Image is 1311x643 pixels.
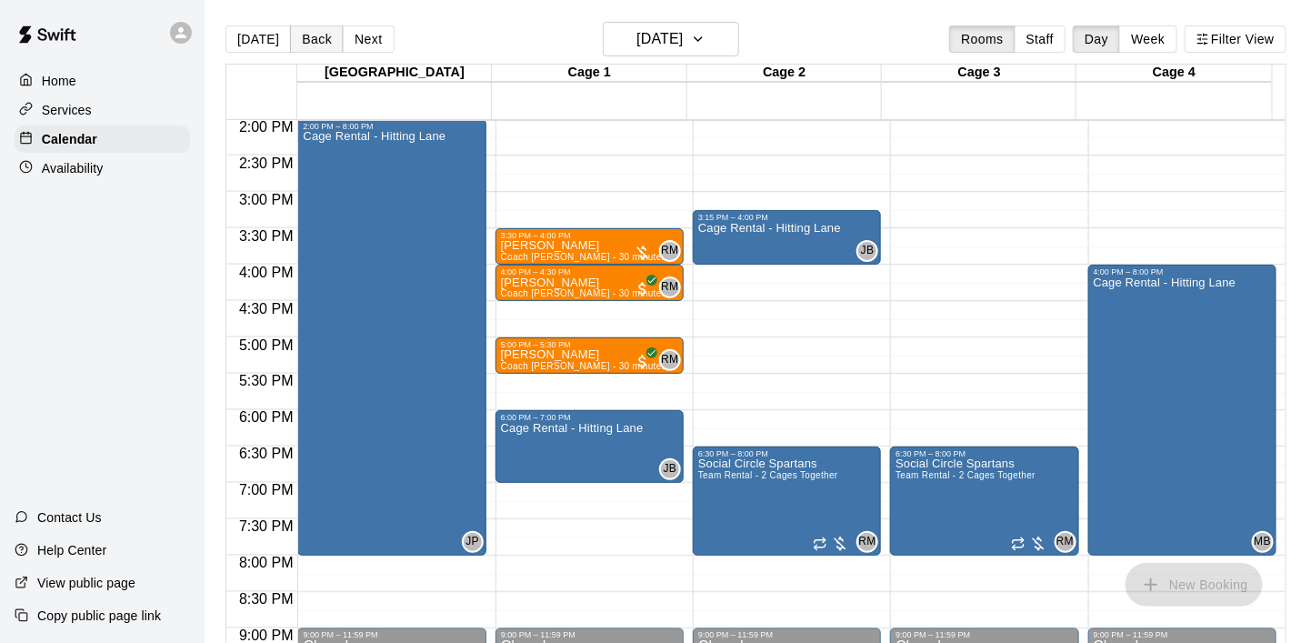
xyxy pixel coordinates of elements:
[15,126,190,153] a: Calendar
[501,340,575,349] div: 5:00 PM – 5:30 PM
[864,240,878,262] span: Jacob Boyd
[297,65,492,82] div: [GEOGRAPHIC_DATA]
[1088,265,1276,556] div: 4:00 PM – 8:00 PM: Cage Rental - Hitting Lane
[659,276,681,298] div: Rick McCleskey
[1185,25,1286,53] button: Filter View
[813,537,827,551] span: Recurring event
[659,458,681,480] div: Jacob Boyd
[659,240,681,262] div: Rick McCleskey
[856,531,878,553] div: Rick McCleskey
[693,447,881,556] div: 6:30 PM – 8:00 PM: Team Rental - 2 Cages Together
[495,265,684,301] div: 4:00 PM – 4:30 PM: Isaac Baldwin
[664,460,677,478] span: JB
[235,192,298,207] span: 3:00 PM
[469,531,484,553] span: Justin Pannell
[235,337,298,353] span: 5:00 PM
[896,449,970,458] div: 6:30 PM – 8:00 PM
[37,508,102,527] p: Contact Us
[661,278,678,296] span: RM
[882,65,1076,82] div: Cage 3
[15,96,190,124] a: Services
[1015,25,1066,53] button: Staff
[15,155,190,182] a: Availability
[698,470,838,480] span: Team Rental - 2 Cages Together
[42,159,104,177] p: Availability
[303,631,382,640] div: 9:00 PM – 11:59 PM
[661,351,678,369] span: RM
[634,353,652,371] span: All customers have paid
[501,267,575,276] div: 4:00 PM – 4:30 PM
[698,631,777,640] div: 9:00 PM – 11:59 PM
[1055,531,1076,553] div: Rick McCleskey
[235,301,298,316] span: 4:30 PM
[235,519,298,535] span: 7:30 PM
[698,213,773,222] div: 3:15 PM – 4:00 PM
[856,240,878,262] div: Jacob Boyd
[495,228,684,265] div: 3:30 PM – 4:00 PM: Coach Rick - 30 minutes
[949,25,1015,53] button: Rooms
[225,25,291,53] button: [DATE]
[896,631,975,640] div: 9:00 PM – 11:59 PM
[1126,576,1263,591] span: You don't have the permission to add bookings
[1254,533,1271,551] span: MB
[15,67,190,95] a: Home
[42,130,97,148] p: Calendar
[37,541,106,559] p: Help Center
[1062,531,1076,553] span: Rick McCleskey
[864,531,878,553] span: Rick McCleskey
[687,65,882,82] div: Cage 2
[501,361,666,371] span: Coach [PERSON_NAME] - 30 minutes
[1056,533,1074,551] span: RM
[693,210,881,265] div: 3:15 PM – 4:00 PM: Cage Rental - Hitting Lane
[1094,267,1168,276] div: 4:00 PM – 8:00 PM
[1076,65,1271,82] div: Cage 4
[890,447,1078,556] div: 6:30 PM – 8:00 PM: Team Rental - 2 Cages Together
[666,349,681,371] span: Rick McCleskey
[859,533,876,551] span: RM
[235,447,298,462] span: 6:30 PM
[661,242,678,260] span: RM
[37,574,135,592] p: View public page
[501,252,666,262] span: Coach [PERSON_NAME] - 30 minutes
[235,374,298,389] span: 5:30 PM
[666,276,681,298] span: Rick McCleskey
[896,470,1036,480] span: Team Rental - 2 Cages Together
[235,265,298,280] span: 4:00 PM
[465,533,479,551] span: JP
[666,240,681,262] span: Rick McCleskey
[1119,25,1176,53] button: Week
[1259,531,1274,553] span: Mike Boyd
[861,242,875,260] span: JB
[495,337,684,374] div: 5:00 PM – 5:30 PM: Cason Cain
[698,449,773,458] div: 6:30 PM – 8:00 PM
[37,607,161,625] p: Copy public page link
[235,483,298,498] span: 7:00 PM
[1094,631,1173,640] div: 9:00 PM – 11:59 PM
[495,410,684,483] div: 6:00 PM – 7:00 PM: Cage Rental - Hitting Lane
[42,72,76,90] p: Home
[666,458,681,480] span: Jacob Boyd
[501,288,666,298] span: Coach [PERSON_NAME] - 30 minutes
[462,531,484,553] div: Justin Pannell
[634,280,652,298] span: All customers have paid
[297,119,485,556] div: 2:00 PM – 8:00 PM: Cage Rental - Hitting Lane
[235,556,298,571] span: 8:00 PM
[501,631,580,640] div: 9:00 PM – 11:59 PM
[235,228,298,244] span: 3:30 PM
[303,122,377,131] div: 2:00 PM – 8:00 PM
[290,25,344,53] button: Back
[1073,25,1120,53] button: Day
[501,413,575,422] div: 6:00 PM – 7:00 PM
[343,25,394,53] button: Next
[603,22,739,56] button: [DATE]
[42,101,92,119] p: Services
[636,26,683,52] h6: [DATE]
[235,156,298,171] span: 2:30 PM
[235,592,298,608] span: 8:30 PM
[235,119,298,135] span: 2:00 PM
[1011,537,1026,551] span: Recurring event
